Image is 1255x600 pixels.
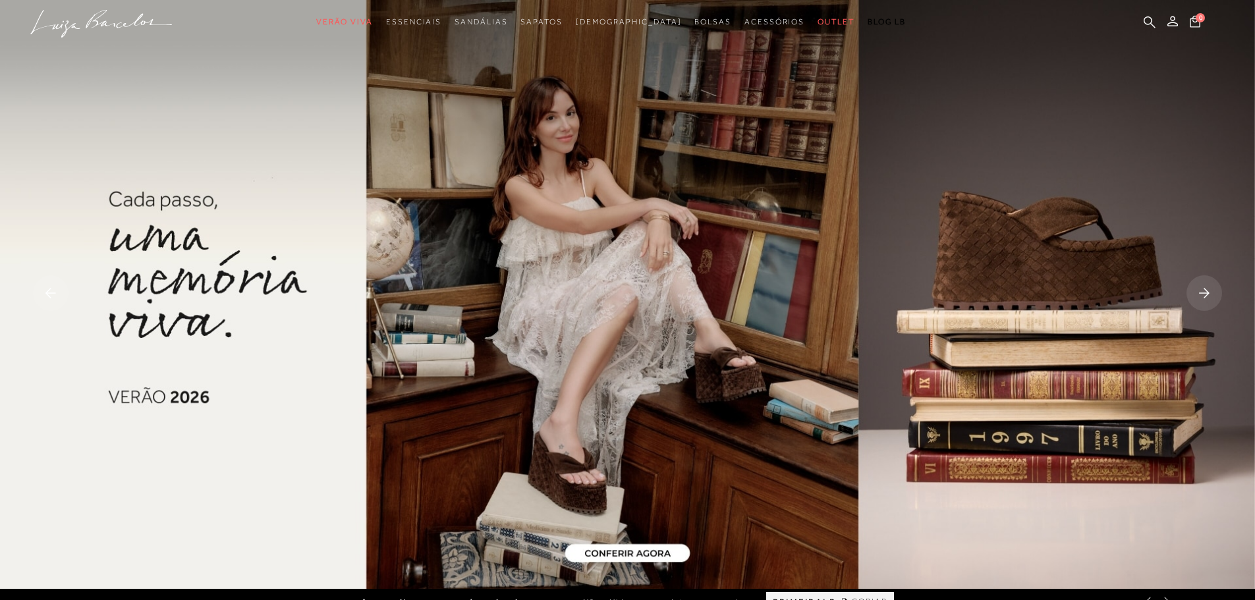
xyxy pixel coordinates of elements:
a: categoryNavScreenReaderText [744,10,804,34]
a: categoryNavScreenReaderText [694,10,731,34]
button: 0 [1186,14,1204,32]
a: categoryNavScreenReaderText [520,10,562,34]
a: noSubCategoriesText [576,10,682,34]
span: Sapatos [520,17,562,26]
a: categoryNavScreenReaderText [316,10,373,34]
a: BLOG LB [868,10,906,34]
a: categoryNavScreenReaderText [386,10,441,34]
span: Outlet [818,17,854,26]
span: Verão Viva [316,17,373,26]
span: Bolsas [694,17,731,26]
span: 0 [1196,13,1205,22]
a: categoryNavScreenReaderText [818,10,854,34]
span: BLOG LB [868,17,906,26]
span: Sandálias [455,17,507,26]
span: Acessórios [744,17,804,26]
a: categoryNavScreenReaderText [455,10,507,34]
span: [DEMOGRAPHIC_DATA] [576,17,682,26]
span: Essenciais [386,17,441,26]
